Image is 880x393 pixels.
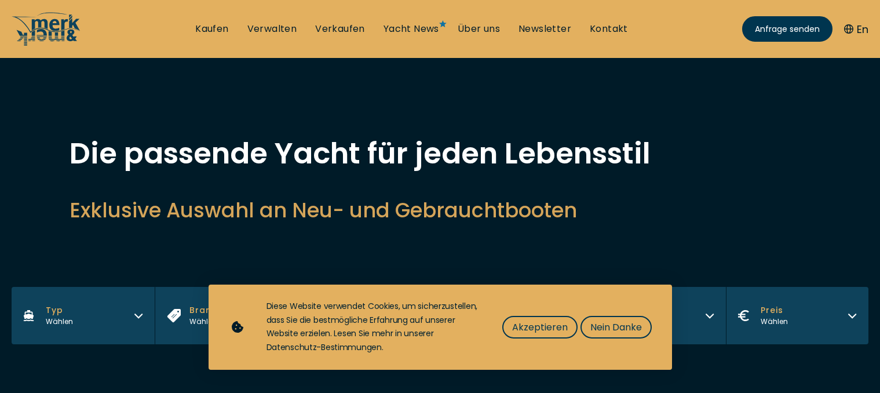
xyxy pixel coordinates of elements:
[155,287,298,344] button: BrandWählen
[580,316,652,339] button: Nein Danke
[70,196,811,224] h2: Exklusive Auswahl an Neu- und Gebrauchtbooten
[755,23,820,35] span: Anfrage senden
[458,23,500,35] a: Über uns
[761,316,788,327] div: Wählen
[189,304,218,316] span: Brand
[761,304,788,316] span: Preis
[518,23,571,35] a: Newsletter
[590,320,642,334] span: Nein Danke
[70,139,811,168] h1: Die passende Yacht für jeden Lebensstil
[247,23,297,35] a: Verwalten
[502,316,578,339] button: Akzeptieren
[46,304,73,316] span: Typ
[742,16,832,42] a: Anfrage senden
[46,316,73,327] div: Wählen
[844,21,868,37] button: En
[315,23,365,35] a: Verkaufen
[266,300,479,355] div: Diese Website verwendet Cookies, um sicherzustellen, dass Sie die bestmögliche Erfahrung auf unse...
[726,287,869,344] button: PreisWählen
[266,341,382,353] a: Datenschutz-Bestimmungen
[12,287,155,344] button: TypWählen
[512,320,568,334] span: Akzeptieren
[590,23,628,35] a: Kontakt
[189,316,218,327] div: Wählen
[195,23,228,35] a: Kaufen
[384,23,439,35] a: Yacht News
